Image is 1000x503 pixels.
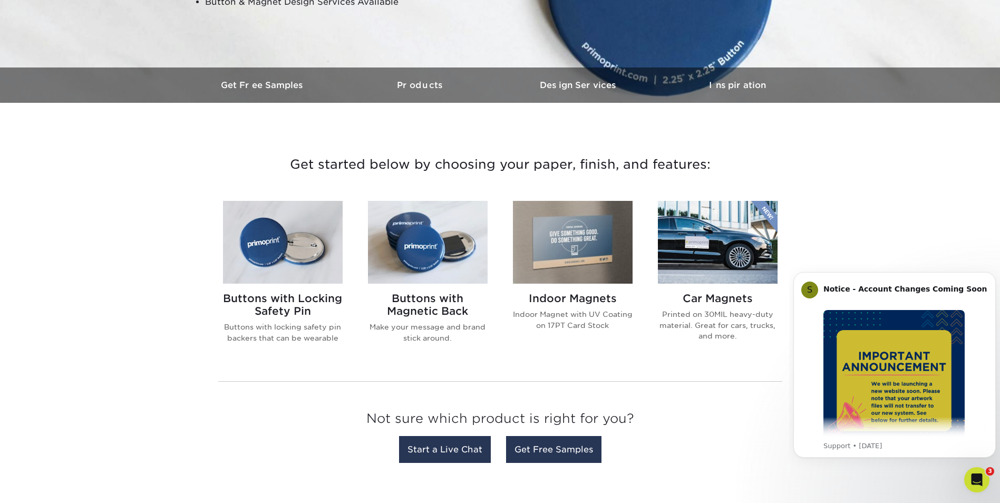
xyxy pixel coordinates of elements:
[342,80,500,90] h3: Products
[399,436,491,463] a: Start a Live Chat
[986,467,994,476] span: 3
[513,309,633,331] p: Indoor Magnet with UV Coating on 17PT Card Stock
[184,80,342,90] h3: Get Free Samples
[789,256,1000,475] iframe: Intercom notifications message
[964,467,989,492] iframe: Intercom live chat
[658,201,778,360] a: Car Magnets Magnets and Buttons Car Magnets Printed on 30MIL heavy-duty material. Great for cars,...
[658,201,778,284] img: Car Magnets Magnets and Buttons
[223,292,343,317] h2: Buttons with Locking Safety Pin
[368,201,488,360] a: Buttons with Magnetic Back Magnets and Buttons Buttons with Magnetic Back Make your message and b...
[342,67,500,103] a: Products
[223,201,343,284] img: Buttons with Locking Safety Pin Magnets and Buttons
[658,67,817,103] a: Inspiration
[513,292,633,305] h2: Indoor Magnets
[751,201,778,233] img: New Product
[184,67,342,103] a: Get Free Samples
[368,322,488,343] p: Make your message and brand stick around.
[3,471,90,499] iframe: Google Customer Reviews
[368,201,488,284] img: Buttons with Magnetic Back Magnets and Buttons
[500,67,658,103] a: Design Services
[506,436,601,463] a: Get Free Samples
[368,292,488,317] h2: Buttons with Magnetic Back
[513,201,633,360] a: Indoor Magnets Magnets and Buttons Indoor Magnets Indoor Magnet with UV Coating on 17PT Card Stock
[658,309,778,341] p: Printed on 30MIL heavy-duty material. Great for cars, trucks, and more.
[192,141,809,188] h3: Get started below by choosing your paper, finish, and features:
[658,80,817,90] h3: Inspiration
[223,322,343,343] p: Buttons with locking safety pin backers that can be wearable
[218,403,782,439] h3: Not sure which product is right for you?
[500,80,658,90] h3: Design Services
[658,292,778,305] h2: Car Magnets
[223,201,343,360] a: Buttons with Locking Safety Pin Magnets and Buttons Buttons with Locking Safety Pin Buttons with ...
[513,201,633,284] img: Indoor Magnets Magnets and Buttons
